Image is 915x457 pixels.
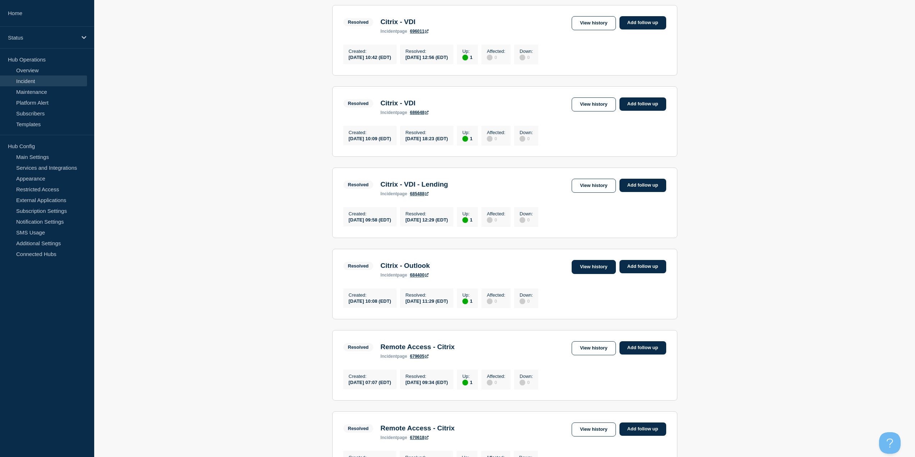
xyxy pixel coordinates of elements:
div: [DATE] 10:09 (EDT) [349,135,391,141]
a: View history [572,422,616,437]
p: Created : [349,374,391,379]
a: 696011 [410,29,429,34]
p: Affected : [487,292,505,298]
p: page [380,354,407,359]
p: Up : [462,49,472,54]
a: Add follow up [619,341,666,355]
a: 684400 [410,273,429,278]
p: Down : [520,49,533,54]
h3: Remote Access - Citrix [380,343,454,351]
p: Resolved : [406,49,448,54]
div: [DATE] 18:23 (EDT) [406,135,448,141]
span: Resolved [343,180,374,189]
div: disabled [487,136,493,142]
div: 0 [487,135,505,142]
p: Down : [520,211,533,216]
p: Resolved : [406,292,448,298]
span: Resolved [343,18,374,26]
a: Add follow up [619,16,666,29]
a: 686648 [410,110,429,115]
div: disabled [520,55,525,60]
p: Created : [349,130,391,135]
div: [DATE] 11:29 (EDT) [406,298,448,304]
p: Affected : [487,374,505,379]
iframe: Help Scout Beacon - Open [879,432,901,454]
div: up [462,55,468,60]
div: 1 [462,216,472,223]
a: View history [572,179,616,193]
a: Add follow up [619,179,666,192]
span: incident [380,29,397,34]
div: up [462,298,468,304]
p: Up : [462,374,472,379]
div: 1 [462,298,472,304]
div: 1 [462,54,472,60]
p: page [380,435,407,440]
span: Resolved [343,262,374,270]
span: incident [380,273,397,278]
div: disabled [487,298,493,304]
div: 0 [520,379,533,385]
p: Down : [520,292,533,298]
div: 1 [462,379,472,385]
p: Down : [520,374,533,379]
h3: Citrix - Outlook [380,262,430,270]
div: disabled [487,55,493,60]
p: Up : [462,211,472,216]
div: [DATE] 12:56 (EDT) [406,54,448,60]
div: disabled [487,217,493,223]
div: 0 [487,298,505,304]
a: View history [572,97,616,111]
h3: Citrix - VDI [380,18,429,26]
p: page [380,110,407,115]
a: Add follow up [619,260,666,273]
p: Affected : [487,49,505,54]
a: View history [572,341,616,355]
div: disabled [520,136,525,142]
h3: Remote Access - Citrix [380,424,454,432]
p: Status [8,35,77,41]
span: incident [380,354,397,359]
div: 0 [520,298,533,304]
div: 0 [520,216,533,223]
h3: Citrix - VDI [380,99,429,107]
div: 0 [520,54,533,60]
div: [DATE] 10:08 (EDT) [349,298,391,304]
div: up [462,136,468,142]
div: up [462,380,468,385]
div: disabled [520,298,525,304]
p: Created : [349,292,391,298]
div: [DATE] 09:58 (EDT) [349,216,391,223]
p: page [380,29,407,34]
span: incident [380,435,397,440]
p: Affected : [487,130,505,135]
a: 679605 [410,354,429,359]
p: Affected : [487,211,505,216]
a: 685488 [410,191,429,196]
span: Resolved [343,424,374,433]
p: Created : [349,211,391,216]
p: Down : [520,130,533,135]
span: incident [380,110,397,115]
p: page [380,273,407,278]
a: Add follow up [619,422,666,436]
p: Resolved : [406,130,448,135]
span: Resolved [343,343,374,351]
a: View history [572,16,616,30]
h3: Citrix - VDI - Lending [380,180,448,188]
a: View history [572,260,616,274]
div: 0 [487,379,505,385]
a: 670618 [410,435,429,440]
p: Created : [349,49,391,54]
p: Up : [462,130,472,135]
div: disabled [487,380,493,385]
p: Resolved : [406,374,448,379]
p: Up : [462,292,472,298]
a: Add follow up [619,97,666,111]
p: page [380,191,407,196]
div: disabled [520,217,525,223]
div: [DATE] 10:42 (EDT) [349,54,391,60]
div: up [462,217,468,223]
div: [DATE] 12:29 (EDT) [406,216,448,223]
div: disabled [520,380,525,385]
